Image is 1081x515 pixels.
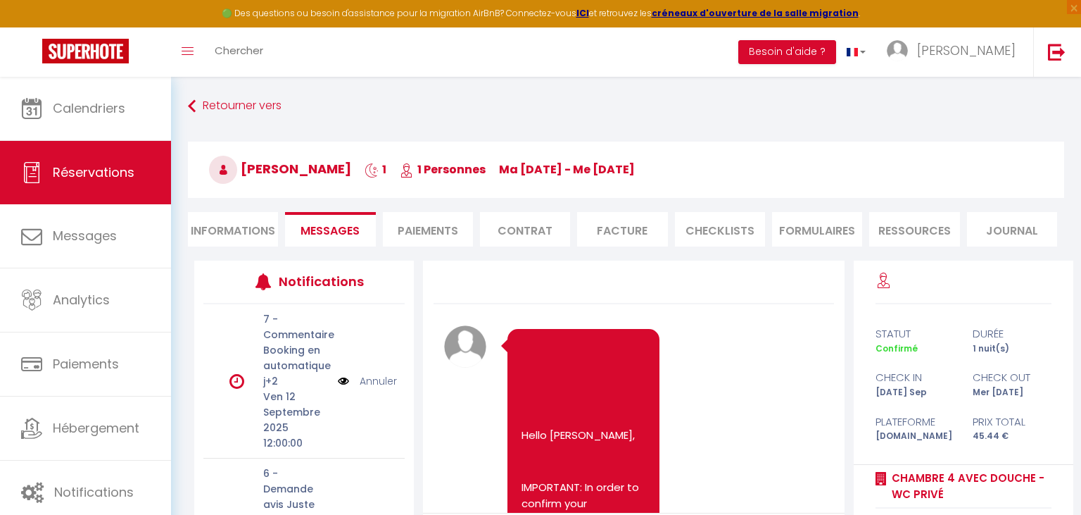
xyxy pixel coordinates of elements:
span: Notifications [54,483,134,501]
li: Ressources [869,212,959,247]
span: ma [DATE] - me [DATE] [499,161,635,178]
span: [PERSON_NAME] [209,160,351,178]
li: Contrat [480,212,570,247]
img: ... [887,40,908,61]
span: Confirmé [875,342,918,354]
div: check in [866,369,963,386]
span: Calendriers [53,99,125,117]
div: Plateforme [866,414,963,430]
div: [DOMAIN_NAME] [866,430,963,443]
div: 45.44 € [963,430,1061,443]
span: Messages [301,223,360,239]
div: Prix total [963,414,1061,430]
a: créneaux d'ouverture de la salle migration [652,7,859,19]
div: durée [963,325,1061,342]
li: Facture [577,212,667,247]
li: Journal [967,212,1057,247]
li: CHECKLISTS [675,212,765,247]
a: Chercher [204,27,274,77]
span: 1 [365,161,386,178]
a: chambre 4 avec douche - WC privé [887,470,1051,503]
span: Paiements [53,355,119,373]
span: 1 Personnes [400,161,486,178]
span: Hébergement [53,419,139,437]
div: 1 nuit(s) [963,342,1061,356]
p: Ven 12 Septembre 2025 12:00:00 [263,389,329,451]
img: avatar.png [444,325,486,368]
li: FORMULAIRES [772,212,862,247]
p: 7 - Commentaire Booking en automatique j+2 [263,311,329,389]
img: Super Booking [42,39,129,63]
img: NO IMAGE [338,373,349,389]
div: check out [963,369,1061,386]
a: Retourner vers [188,94,1064,119]
div: Mer [DATE] [963,386,1061,399]
a: Annuler [360,373,397,389]
div: statut [866,325,963,342]
a: ICI [576,7,589,19]
div: [DATE] Sep [866,386,963,399]
a: ... [PERSON_NAME] [876,27,1033,77]
span: Messages [53,227,117,244]
img: logout [1048,43,1066,61]
span: [PERSON_NAME] [917,42,1016,59]
p: Hello [PERSON_NAME], [521,428,645,444]
li: Paiements [383,212,473,247]
span: Chercher [215,43,263,58]
h3: Notifications [279,266,362,297]
span: Réservations [53,163,134,181]
button: Besoin d'aide ? [738,40,836,64]
span: Analytics [53,291,110,309]
li: Informations [188,212,278,247]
